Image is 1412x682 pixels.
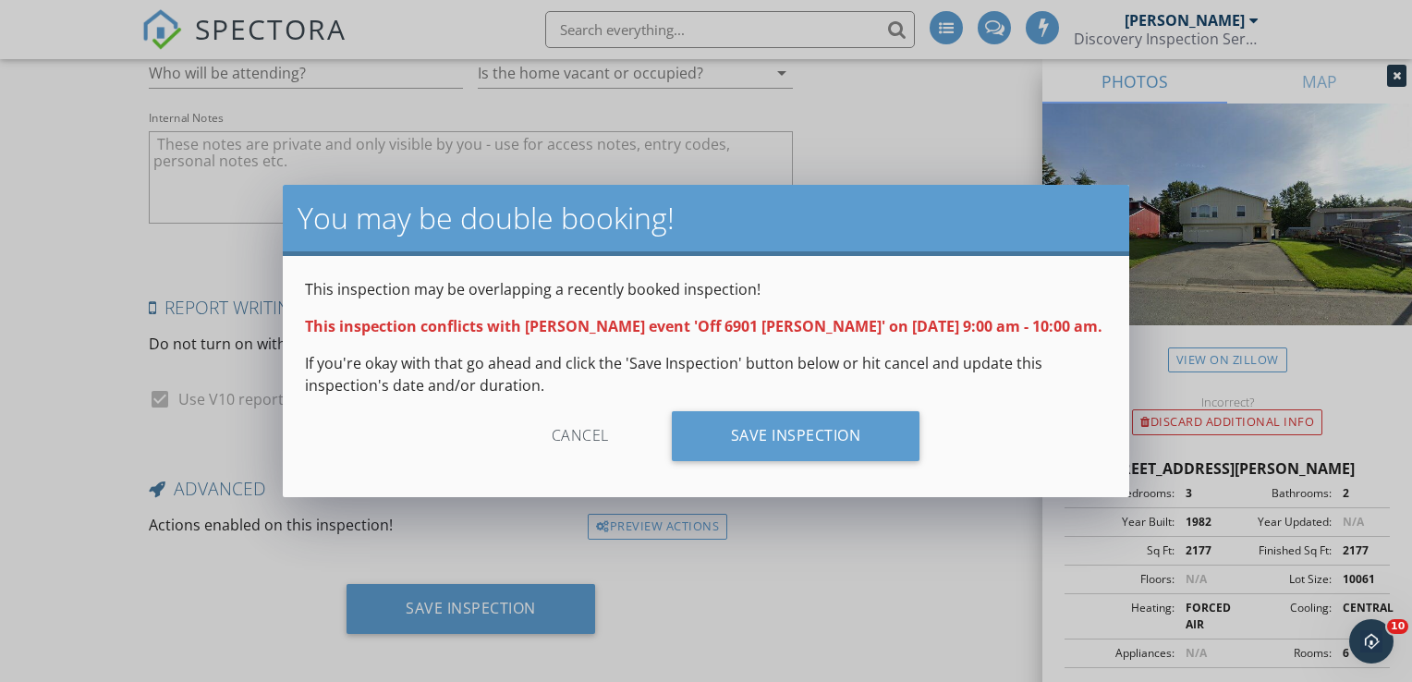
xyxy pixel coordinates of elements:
div: Save Inspection [672,411,920,461]
p: This inspection may be overlapping a recently booked inspection! [305,278,1108,300]
p: If you're okay with that go ahead and click the 'Save Inspection' button below or hit cancel and ... [305,352,1108,396]
strong: This inspection conflicts with [PERSON_NAME] event 'Off 6901 [PERSON_NAME]' on [DATE] 9:00 am - 1... [305,316,1102,336]
iframe: Intercom live chat [1349,619,1394,664]
h2: You may be double booking! [298,200,1115,237]
span: 10 [1387,619,1408,634]
div: Cancel [493,411,668,461]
